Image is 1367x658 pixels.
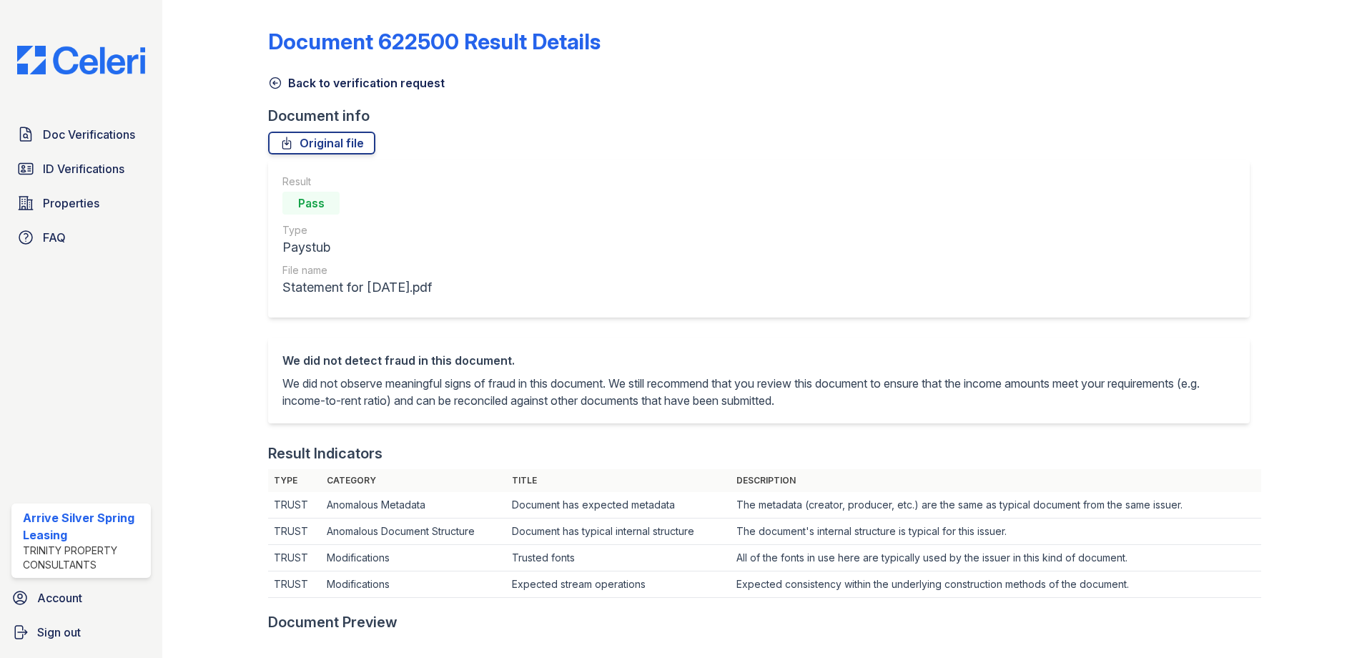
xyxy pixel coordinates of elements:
[11,154,151,183] a: ID Verifications
[268,612,398,632] div: Document Preview
[6,584,157,612] a: Account
[268,106,1261,126] div: Document info
[11,120,151,149] a: Doc Verifications
[11,189,151,217] a: Properties
[23,544,145,572] div: Trinity Property Consultants
[43,195,99,212] span: Properties
[282,237,432,257] div: Paystub
[731,571,1261,598] td: Expected consistency within the underlying construction methods of the document.
[282,192,340,215] div: Pass
[506,519,731,545] td: Document has typical internal structure
[43,160,124,177] span: ID Verifications
[282,352,1235,369] div: We did not detect fraud in this document.
[268,132,375,154] a: Original file
[268,571,321,598] td: TRUST
[321,519,506,545] td: Anomalous Document Structure
[1307,601,1353,644] iframe: chat widget
[731,545,1261,571] td: All of the fonts in use here are typically used by the issuer in this kind of document.
[321,571,506,598] td: Modifications
[268,29,601,54] a: Document 622500 Result Details
[321,492,506,519] td: Anomalous Metadata
[37,624,81,641] span: Sign out
[506,545,731,571] td: Trusted fonts
[282,175,432,189] div: Result
[282,278,432,298] div: Statement for [DATE].pdf
[321,545,506,571] td: Modifications
[268,519,321,545] td: TRUST
[506,571,731,598] td: Expected stream operations
[23,509,145,544] div: Arrive Silver Spring Leasing
[731,469,1261,492] th: Description
[268,545,321,571] td: TRUST
[11,223,151,252] a: FAQ
[282,263,432,278] div: File name
[37,589,82,607] span: Account
[6,618,157,647] a: Sign out
[268,74,445,92] a: Back to verification request
[6,46,157,74] img: CE_Logo_Blue-a8612792a0a2168367f1c8372b55b34899dd931a85d93a1a3d3e32e68fde9ad4.png
[321,469,506,492] th: Category
[268,469,321,492] th: Type
[731,519,1261,545] td: The document's internal structure is typical for this issuer.
[282,375,1235,409] p: We did not observe meaningful signs of fraud in this document. We still recommend that you review...
[43,126,135,143] span: Doc Verifications
[506,492,731,519] td: Document has expected metadata
[268,443,383,463] div: Result Indicators
[268,492,321,519] td: TRUST
[731,492,1261,519] td: The metadata (creator, producer, etc.) are the same as typical document from the same issuer.
[506,469,731,492] th: Title
[43,229,66,246] span: FAQ
[282,223,432,237] div: Type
